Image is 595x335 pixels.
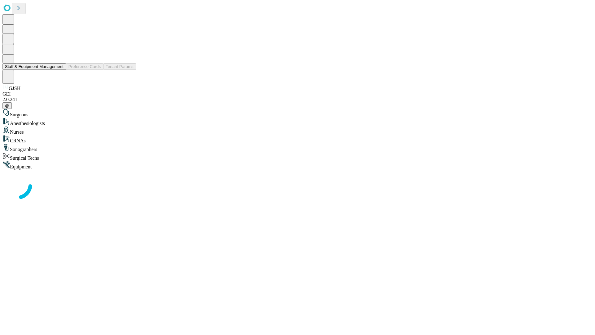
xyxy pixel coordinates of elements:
[103,63,136,70] button: Tenant Params
[2,135,593,144] div: CRNAs
[2,97,593,102] div: 2.0.241
[9,86,20,91] span: GJSH
[2,102,12,109] button: @
[66,63,103,70] button: Preference Cards
[2,126,593,135] div: Nurses
[2,63,66,70] button: Staff & Equipment Management
[2,161,593,170] div: Equipment
[2,152,593,161] div: Surgical Techs
[2,118,593,126] div: Anesthesiologists
[2,109,593,118] div: Surgeons
[2,91,593,97] div: GEI
[5,103,9,108] span: @
[2,144,593,152] div: Sonographers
